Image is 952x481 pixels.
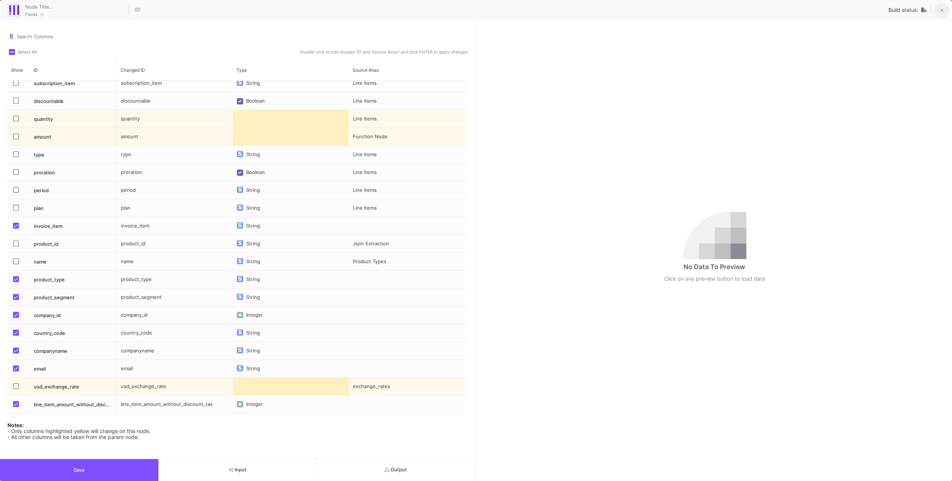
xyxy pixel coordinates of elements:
[349,181,465,199] div: Line Items
[246,288,263,306] div: String
[349,128,465,145] div: Function Node
[117,253,233,270] div: name
[117,306,465,324] div: Press SPACE to select this row.
[117,324,233,342] div: country_code
[120,67,145,73] span: Changed ID
[246,164,268,181] div: Boolean
[30,235,117,252] div: product_id
[117,288,465,306] div: Press SPACE to select this row.
[130,3,145,17] button: Hotkeys List
[117,128,465,146] div: Press SPACE to select this row.
[117,342,465,360] div: Press SPACE to select this row.
[349,92,465,110] div: Line Items
[117,235,465,253] div: Press SPACE to select this row.
[117,74,233,92] div: subscription_item
[30,146,117,163] div: type
[117,146,233,163] div: type
[299,49,468,55] span: Double click to edit (except 'ID' and 'Source Alias') and click ENTER to apply changes
[30,306,117,324] div: company_id
[11,67,23,73] span: Show
[117,378,233,395] div: usd_exchange_rate
[117,217,465,235] div: Press SPACE to select this row.
[246,324,263,342] div: String
[117,324,465,342] div: Press SPACE to select this row.
[30,74,117,92] div: subscription_item
[30,110,117,127] div: quantity
[7,74,117,92] div: Press SPACE to select this row.
[353,67,379,73] span: Source Alias
[74,467,85,473] span: Save
[7,342,117,360] div: Press SPACE to select this row.
[117,342,233,359] div: companyname
[117,217,233,235] div: invoice_item
[30,92,117,110] div: discountable
[684,262,745,272] div: No Data To Preview
[7,34,15,40] img: columns.svg
[117,235,233,252] div: product_id
[7,360,117,378] div: Press SPACE to select this row.
[30,128,117,145] div: amount
[30,181,117,199] div: period
[7,396,117,413] div: Press SPACE to select this row.
[117,271,465,288] div: Press SPACE to select this row.
[117,92,233,110] div: discountable
[117,128,233,145] div: amount
[349,378,465,395] div: exchange_rates
[117,181,465,199] div: Press SPACE to select this row.
[246,146,263,164] div: String
[246,253,263,271] div: String
[30,217,117,235] div: invoice_item
[246,306,266,324] div: Integer
[117,396,233,413] div: line_item_amount_without_discount_tax
[246,235,263,253] div: String
[7,199,117,217] div: Press SPACE to select this row.
[7,418,468,440] div: - Only columns highlighted yellow will change on this node. - All other columns will be taken fro...
[7,92,117,110] div: Press SPACE to select this row.
[117,378,465,396] div: Press SPACE to select this row.
[7,324,117,342] div: Press SPACE to select this row.
[7,128,117,146] div: Press SPACE to select this row.
[237,67,247,73] span: Type
[117,271,233,288] div: product_type
[7,164,117,181] div: Press SPACE to select this row.
[30,164,117,181] div: proration
[117,164,233,181] div: proration
[30,378,117,395] div: usd_exchange_rate
[349,199,465,217] div: Line Items
[246,396,266,413] div: Integer
[7,271,117,288] div: Press SPACE to select this row.
[117,146,465,164] div: Press SPACE to select this row.
[888,7,918,13] span: Build status:
[664,275,765,283] div: Click on any preview button to load data
[246,342,263,360] div: String
[7,181,117,199] div: Press SPACE to select this row.
[317,459,475,481] button: Output
[7,306,117,324] div: Press SPACE to select this row.
[30,288,117,306] div: product_segment
[117,110,233,127] div: quantity
[117,199,233,217] div: plan
[683,212,746,259] img: no-data.svg
[228,467,247,472] span: Input
[349,74,465,92] div: Line Items
[30,360,117,377] div: email
[117,360,233,377] div: email
[246,74,263,92] div: String
[117,92,465,110] div: Press SPACE to select this row.
[30,199,117,217] div: plan
[246,181,263,199] div: String
[158,459,317,481] button: Input
[18,49,37,55] span: Select All
[246,360,263,378] div: String
[7,253,117,271] div: Press SPACE to select this row.
[246,199,263,217] div: String
[7,422,24,428] b: Notes:
[246,92,268,110] div: Boolean
[30,324,117,342] div: country_code
[7,146,117,164] div: Press SPACE to select this row.
[117,74,465,92] div: Press SPACE to select this row.
[7,378,117,396] div: Press SPACE to select this row.
[117,396,465,413] div: Press SPACE to select this row.
[30,396,117,413] div: line_item_amount_without_discount_tax
[7,110,117,128] div: Press SPACE to select this row.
